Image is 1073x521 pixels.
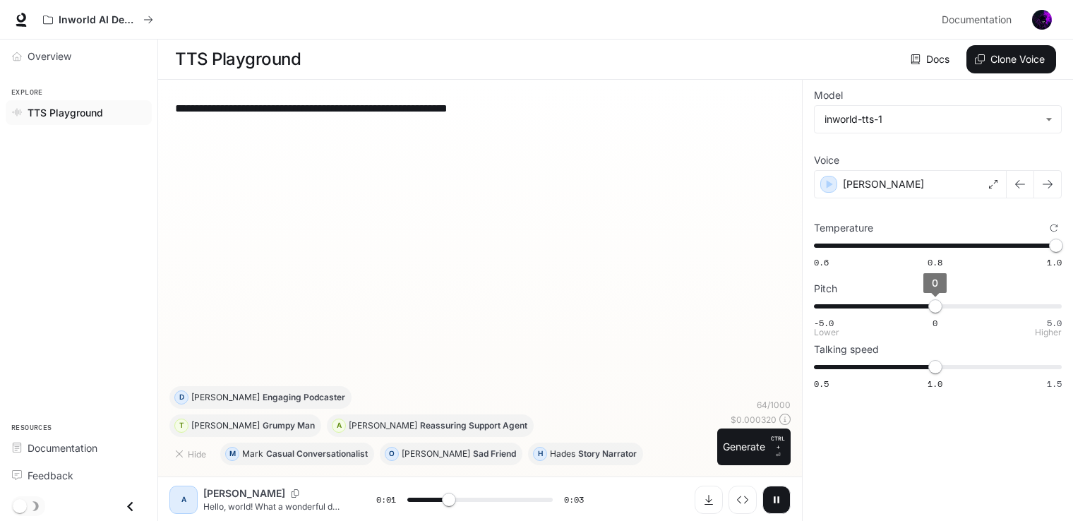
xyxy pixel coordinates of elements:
p: [PERSON_NAME] [349,421,417,430]
button: Reset to default [1046,220,1062,236]
button: A[PERSON_NAME]Reassuring Support Agent [327,414,534,437]
div: inworld-tts-1 [815,106,1061,133]
p: [PERSON_NAME] [402,450,470,458]
p: Mark [242,450,263,458]
span: 0.6 [814,256,829,268]
span: 0.8 [928,256,942,268]
button: GenerateCTRL +⏎ [717,429,791,465]
a: Documentation [6,436,152,460]
p: Temperature [814,223,873,233]
p: Higher [1035,328,1062,337]
p: [PERSON_NAME] [191,393,260,402]
p: Lower [814,328,839,337]
a: Documentation [936,6,1022,34]
button: Download audio [695,486,723,514]
button: Hide [169,443,215,465]
button: T[PERSON_NAME]Grumpy Man [169,414,321,437]
span: 0:01 [376,493,396,507]
p: Model [814,90,843,100]
p: $ 0.000320 [731,414,777,426]
a: Feedback [6,463,152,488]
span: Dark mode toggle [13,498,27,513]
span: 0 [933,317,937,329]
p: [PERSON_NAME] [191,421,260,430]
button: MMarkCasual Conversationalist [220,443,374,465]
span: Overview [28,49,71,64]
button: Clone Voice [966,45,1056,73]
p: ⏎ [771,434,785,460]
a: TTS Playground [6,100,152,125]
span: 1.5 [1047,378,1062,390]
span: 1.0 [1047,256,1062,268]
button: O[PERSON_NAME]Sad Friend [380,443,522,465]
p: Sad Friend [473,450,516,458]
p: Talking speed [814,345,879,354]
button: Close drawer [114,492,146,521]
p: CTRL + [771,434,785,451]
div: A [172,489,195,511]
span: 0 [932,277,938,289]
a: Overview [6,44,152,68]
p: 64 / 1000 [757,399,791,411]
span: Documentation [942,11,1012,29]
p: Engaging Podcaster [263,393,345,402]
a: Docs [908,45,955,73]
p: Casual Conversationalist [266,450,368,458]
p: [PERSON_NAME] [843,177,924,191]
p: Hades [550,450,575,458]
div: M [226,443,239,465]
button: Inspect [729,486,757,514]
button: All workspaces [37,6,160,34]
p: Voice [814,155,839,165]
img: User avatar [1032,10,1052,30]
button: HHadesStory Narrator [528,443,643,465]
p: [PERSON_NAME] [203,486,285,501]
p: Story Narrator [578,450,637,458]
span: -5.0 [814,317,834,329]
span: 5.0 [1047,317,1062,329]
span: 1.0 [928,378,942,390]
div: T [175,414,188,437]
div: inworld-tts-1 [825,112,1038,126]
button: User avatar [1028,6,1056,34]
p: Grumpy Man [263,421,315,430]
p: Pitch [814,284,837,294]
span: 0.5 [814,378,829,390]
div: H [534,443,546,465]
div: D [175,386,188,409]
p: Reassuring Support Agent [420,421,527,430]
button: Copy Voice ID [285,489,305,498]
span: Documentation [28,441,97,455]
button: D[PERSON_NAME]Engaging Podcaster [169,386,352,409]
span: TTS Playground [28,105,103,120]
div: A [332,414,345,437]
p: Hello, world! What a wonderful day to be a text-to-speech model! [203,501,342,513]
h1: TTS Playground [175,45,301,73]
span: 0:03 [564,493,584,507]
div: O [385,443,398,465]
p: Inworld AI Demos [59,14,138,26]
span: Feedback [28,468,73,483]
